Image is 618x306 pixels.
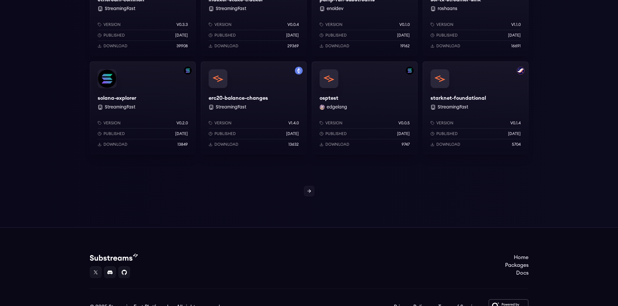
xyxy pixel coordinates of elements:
a: Filter by solana networksolana-explorersolana-explorer StreamingFastVersionv0.2.0Published[DATE]D... [90,62,196,155]
img: Substream's logo [90,254,138,261]
button: edgelang [327,104,347,110]
p: Published [436,33,458,38]
p: 29369 [287,43,299,49]
p: 5704 [512,142,521,147]
p: Download [325,142,349,147]
p: Version [103,120,121,126]
p: v1.4.0 [288,120,299,126]
img: Filter by solana network [406,67,414,74]
p: 13632 [288,142,299,147]
button: enoldev [327,6,344,12]
p: Version [436,22,454,27]
p: v0.3.3 [176,22,188,27]
a: Filter by starknet networkstarknet-foundationalstarknet-foundational StreamingFastVersionv0.1.4Pu... [423,62,528,155]
p: Published [214,33,236,38]
p: [DATE] [397,131,410,136]
p: Download [436,142,460,147]
button: StreamingFast [105,104,135,110]
p: v1.1.0 [511,22,521,27]
p: [DATE] [175,131,188,136]
p: Download [325,43,349,49]
p: 13849 [177,142,188,147]
p: v0.1.4 [510,120,521,126]
img: Filter by mainnet network [295,67,303,74]
a: Filter by solana networkosptestosptestedgelang edgelangVersionv0.0.5Published[DATE]Download9747 [312,62,418,155]
p: Version [436,120,454,126]
p: Download [103,142,127,147]
p: [DATE] [175,33,188,38]
p: Download [103,43,127,49]
button: StreamingFast [438,104,468,110]
p: Download [214,142,238,147]
button: roshaans [438,6,457,12]
button: StreamingFast [216,104,246,110]
p: Published [436,131,458,136]
a: Packages [505,261,528,269]
button: StreamingFast [105,6,135,12]
a: Docs [505,269,528,277]
p: [DATE] [286,33,299,38]
p: Version [325,22,343,27]
p: v0.1.0 [399,22,410,27]
p: 39908 [176,43,188,49]
p: Published [325,33,347,38]
p: v0.0.4 [287,22,299,27]
p: Published [325,131,347,136]
p: 16691 [511,43,521,49]
p: Published [214,131,236,136]
p: [DATE] [397,33,410,38]
img: Filter by solana network [184,67,192,74]
a: Filter by mainnet networkerc20-balance-changeserc20-balance-changes StreamingFastVersionv1.4.0Pub... [201,62,307,155]
button: StreamingFast [216,6,246,12]
p: Version [325,120,343,126]
p: Published [103,33,125,38]
p: [DATE] [286,131,299,136]
p: 19162 [400,43,410,49]
img: Filter by starknet network [517,67,525,74]
p: [DATE] [508,131,521,136]
p: [DATE] [508,33,521,38]
p: v0.2.0 [176,120,188,126]
p: Download [214,43,238,49]
p: Published [103,131,125,136]
p: Version [103,22,121,27]
p: Version [214,120,232,126]
p: 9747 [402,142,410,147]
p: Version [214,22,232,27]
p: v0.0.5 [398,120,410,126]
a: Home [505,254,528,261]
p: Download [436,43,460,49]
